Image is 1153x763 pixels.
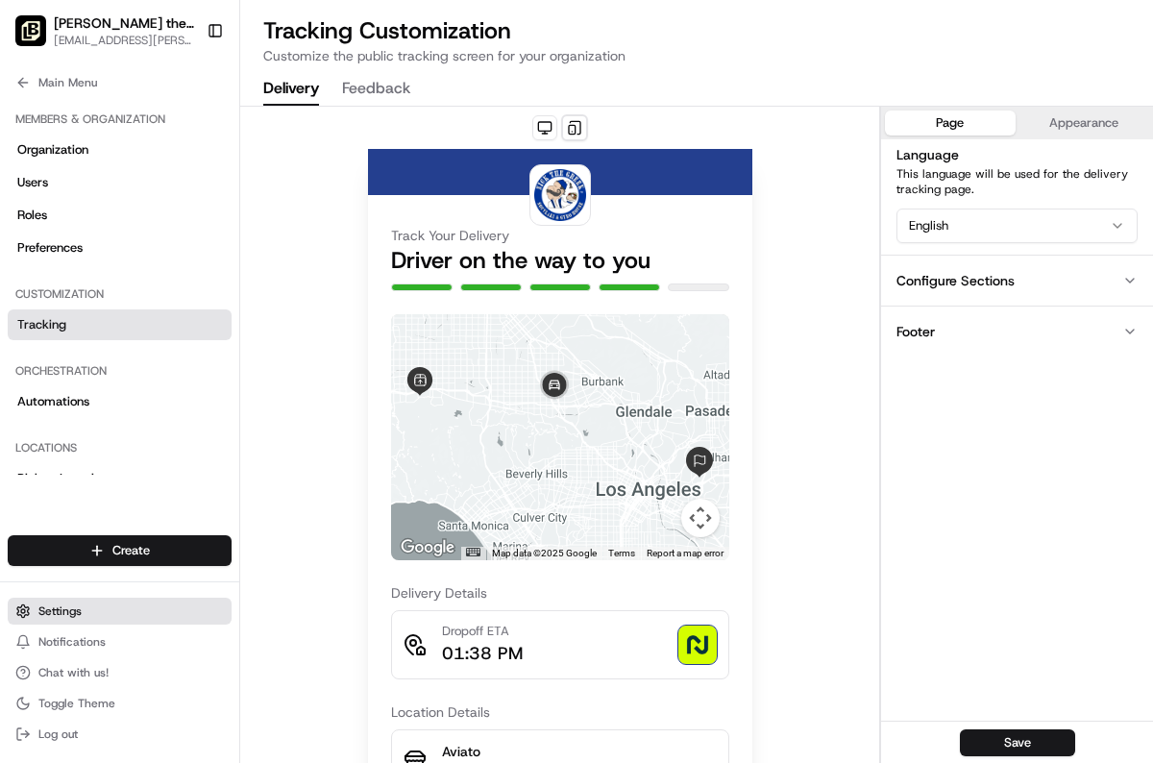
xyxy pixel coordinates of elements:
[17,207,47,224] span: Roles
[19,77,350,108] p: Welcome 👋
[38,603,82,619] span: Settings
[19,184,54,218] img: 1736555255976-a54dd68f-1ca7-489b-9aae-adbdc363a1c4
[8,167,232,198] a: Users
[647,548,724,558] a: Report a map error
[442,742,717,761] p: Aviato
[396,535,459,560] a: Open this area in Google Maps (opens a new window)
[19,19,58,58] img: Nash
[8,135,232,165] a: Organization
[38,665,109,680] span: Chat with us!
[681,499,720,537] button: Map camera controls
[155,271,316,306] a: 💻API Documentation
[17,174,48,191] span: Users
[342,73,410,106] button: Feedback
[135,325,233,340] a: Powered byPylon
[442,640,523,667] p: 01:38 PM
[263,46,1130,65] p: Customize the public tracking screen for your organization
[112,542,150,559] span: Create
[960,729,1075,756] button: Save
[17,470,113,487] span: Pickup Locations
[65,184,315,203] div: Start new chat
[391,245,729,276] h2: Driver on the way to you
[17,316,66,333] span: Tracking
[8,104,232,135] div: Members & Organization
[8,8,199,54] button: Nick the Greek (San Diego)[PERSON_NAME] the Greek ([GEOGRAPHIC_DATA])[EMAIL_ADDRESS][PERSON_NAME]...
[50,124,317,144] input: Clear
[54,13,196,33] button: [PERSON_NAME] the Greek ([GEOGRAPHIC_DATA])
[8,233,232,263] a: Preferences
[327,189,350,212] button: Start new chat
[65,203,243,218] div: We're available if you need us!
[17,393,89,410] span: Automations
[896,271,1015,290] div: Configure Sections
[1019,111,1150,135] button: Appearance
[896,166,1138,197] p: This language will be used for the delivery tracking page.
[191,326,233,340] span: Pylon
[391,702,729,722] h3: Location Details
[17,141,88,159] span: Organization
[534,169,586,221] img: logo-public_tracking_screen-Nick%2520the%2520Greek%2520%28San%2520Diego%29-1747695499045.png
[15,15,46,46] img: Nick the Greek (San Diego)
[263,73,319,106] button: Delivery
[12,271,155,306] a: 📗Knowledge Base
[396,535,459,560] img: Google
[182,279,308,298] span: API Documentation
[38,696,115,711] span: Toggle Theme
[8,628,232,655] button: Notifications
[38,279,147,298] span: Knowledge Base
[38,75,97,90] span: Main Menu
[38,726,78,742] span: Log out
[8,356,232,386] div: Orchestration
[8,432,232,463] div: Locations
[8,690,232,717] button: Toggle Theme
[162,281,178,296] div: 💻
[54,33,196,48] button: [EMAIL_ADDRESS][PERSON_NAME][DOMAIN_NAME]
[896,146,959,163] label: Language
[391,226,729,245] h3: Track Your Delivery
[881,306,1153,357] button: Footer
[263,15,1130,46] h2: Tracking Customization
[8,535,232,566] button: Create
[8,721,232,748] button: Log out
[8,279,232,309] div: Customization
[896,322,935,341] div: Footer
[8,463,232,494] a: Pickup Locations
[8,69,232,96] button: Main Menu
[17,239,83,257] span: Preferences
[608,548,635,558] a: Terms
[38,634,106,650] span: Notifications
[19,281,35,296] div: 📗
[678,626,717,664] img: photo_proof_of_delivery image
[442,623,523,640] p: Dropoff ETA
[8,386,232,417] a: Automations
[885,111,1016,135] button: Page
[8,309,232,340] a: Tracking
[881,255,1153,306] button: Configure Sections
[492,548,597,558] span: Map data ©2025 Google
[8,200,232,231] a: Roles
[8,598,232,625] button: Settings
[466,548,479,556] button: Keyboard shortcuts
[8,659,232,686] button: Chat with us!
[391,583,729,603] h3: Delivery Details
